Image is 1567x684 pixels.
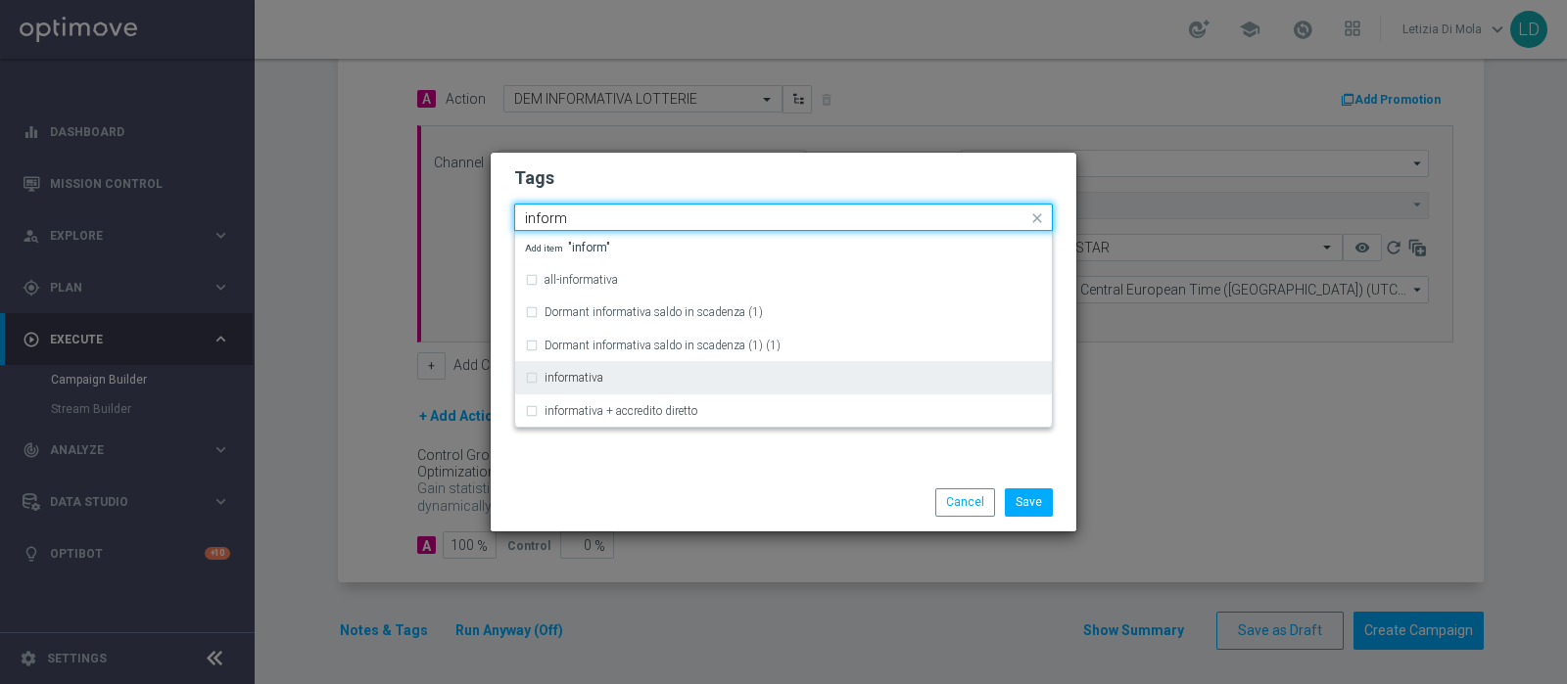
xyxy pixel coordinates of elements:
[525,264,1042,296] div: all-informativa
[545,274,618,286] label: all-informativa
[525,362,1042,393] div: informativa
[525,395,1042,427] div: informativa + accredito diretto
[514,166,1053,190] h2: Tags
[1005,488,1053,516] button: Save
[525,330,1042,361] div: Dormant informativa saldo in scadenza (1) (1)
[935,488,995,516] button: Cancel
[545,340,781,351] label: Dormant informativa saldo in scadenza (1) (1)
[525,296,1042,328] div: Dormant informativa saldo in scadenza (1)
[514,204,1053,231] ng-select: star
[525,243,568,253] span: Add item
[545,405,697,417] label: informativa + accredito diretto
[545,306,763,318] label: Dormant informativa saldo in scadenza (1)
[545,372,603,384] label: informativa
[525,242,610,253] span: "inform"
[514,231,1053,428] ng-dropdown-panel: Options list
